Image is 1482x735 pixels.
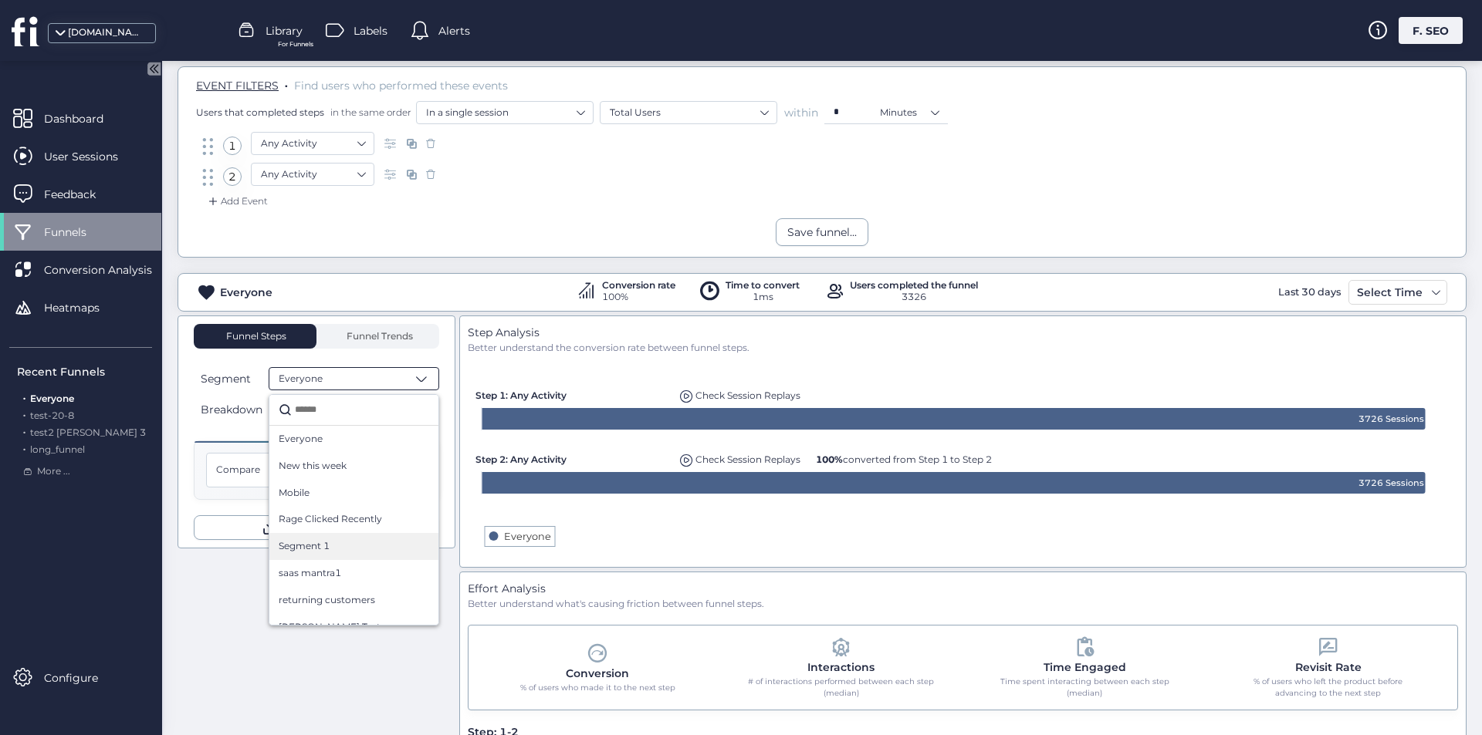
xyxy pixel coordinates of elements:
span: Step 2: Any Activity [475,453,567,465]
span: Check Session Replays [695,389,800,401]
span: . [23,423,25,438]
div: % of users who left the product before advancing to the next step [1233,676,1424,700]
div: 100% [602,290,675,305]
div: Conversion rate [602,281,675,290]
div: Save funnel... [787,224,857,241]
div: 1ms [726,290,800,305]
div: Everyone [220,284,272,301]
div: Step 2: Any Activity [475,446,668,467]
span: . [285,76,288,91]
span: Mobile [279,486,310,501]
span: Heatmaps [44,299,123,316]
span: Library [266,22,303,39]
span: Segment [201,370,251,387]
div: Revisit Rate [1295,659,1362,676]
span: Segment 1 [279,539,330,554]
span: long_funnel [30,443,85,455]
div: Replays of user dropping [676,446,804,467]
span: Feedback [44,186,119,203]
span: Funnel Steps [225,332,286,341]
div: 1 [223,137,242,155]
button: Segment [194,369,266,388]
span: within [784,105,818,120]
nz-select-item: Minutes [880,101,939,124]
span: [PERSON_NAME] Test [279,620,381,635]
div: 3326 [850,290,978,305]
div: Better understand the conversion rate between funnel steps. [468,341,1458,356]
button: Breakdown [194,400,266,419]
div: Step Analysis [468,324,1458,341]
span: test-20-8 [30,410,74,421]
div: Recent Funnels [17,363,152,380]
span: User Sessions [44,148,141,165]
div: Interactions [807,659,875,676]
nz-select-item: Any Activity [261,132,364,155]
div: % of users who made it to the next step [502,682,693,694]
div: Add Event [205,194,268,209]
span: Users that completed steps [196,106,324,119]
span: saas mantra1 [279,566,341,581]
span: Alerts [438,22,470,39]
span: returning customers [279,593,375,608]
b: 100% [816,453,843,465]
span: Configure [44,669,121,686]
span: Funnels [44,224,110,241]
div: Select Time [1353,283,1426,302]
span: Step 1: Any Activity [475,389,567,401]
span: Find users who performed these events [294,79,508,93]
span: Labels [354,22,387,39]
span: . [23,406,25,421]
span: Rage Clicked Recently [279,512,382,527]
text: 3726 Sessions [1358,477,1424,488]
span: For Funnels [278,39,313,49]
div: Time spent interacting between each step (median) [989,676,1180,700]
div: Conversion [566,665,629,682]
nz-select-item: Any Activity [261,163,364,186]
span: Breakdown [201,401,262,418]
span: Funnel Trends [343,332,413,341]
span: New this week [279,459,347,474]
text: 3726 Sessions [1358,413,1424,424]
div: Effort Analysis [468,580,1458,597]
span: More ... [37,464,70,479]
button: Download Data [194,515,439,540]
div: [DOMAIN_NAME] [68,25,145,40]
span: in the same order [327,106,411,119]
span: . [23,440,25,455]
span: converted from Step 1 to Step 2 [816,453,992,465]
span: Dashboard [44,110,127,127]
div: Users completed the funnel [850,281,978,290]
div: 2 [223,167,242,186]
span: test2 [PERSON_NAME] 3 [30,427,146,438]
nz-select-item: In a single session [426,101,584,124]
div: # of interactions performed between each step (median) [746,676,937,700]
span: Compare [216,463,260,477]
div: Replays of user dropping [676,382,804,403]
div: Time to convert [726,281,800,290]
span: Everyone [279,372,323,386]
span: EVENT FILTERS [196,79,279,93]
text: Everyone [504,531,551,542]
span: Conversion Analysis [44,261,175,278]
div: Last 30 days [1274,280,1345,305]
div: Time Engaged [1044,659,1126,676]
span: . [23,389,25,404]
div: Step 1: Any Activity [475,382,668,403]
nz-select-item: Total Users [610,101,767,124]
div: 100% converted from Step 1 to Step 2 [812,446,996,467]
div: Better understand what's causing friction between funnel steps. [468,597,1458,612]
span: Everyone [30,393,74,404]
span: Check Session Replays [695,453,800,465]
div: F. SEO [1399,17,1463,44]
span: Everyone [279,432,323,447]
